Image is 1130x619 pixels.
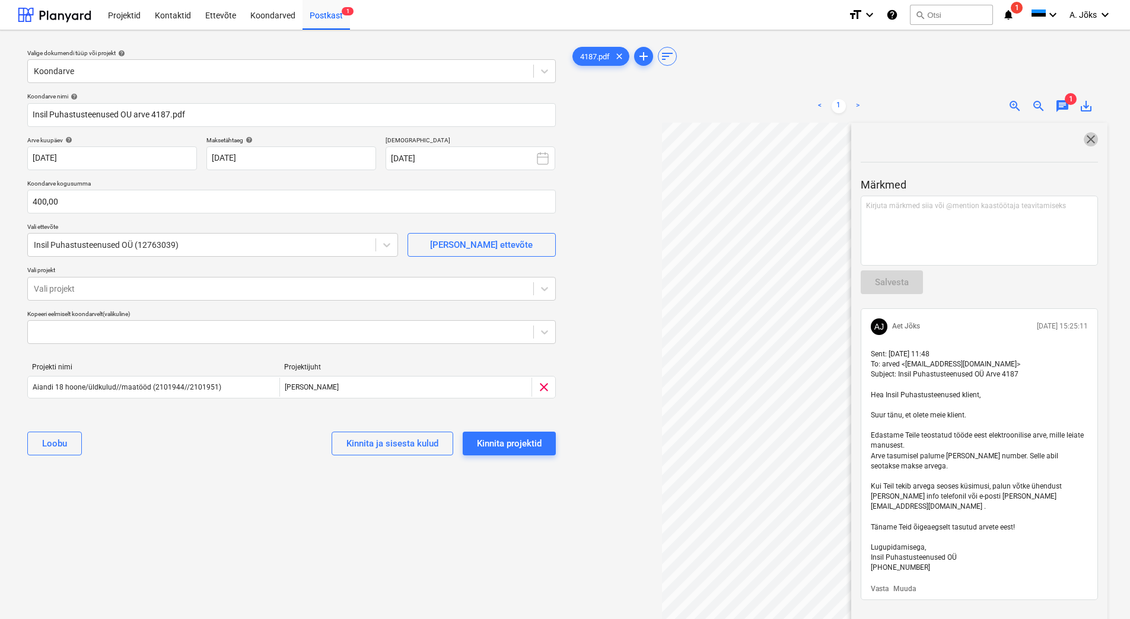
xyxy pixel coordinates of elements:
[861,178,1098,192] p: Märkmed
[848,8,862,22] i: format_size
[68,93,78,100] span: help
[27,310,556,318] div: Kopeeri eelmiselt koondarvelt (valikuline)
[1002,8,1014,22] i: notifications
[910,5,993,25] button: Otsi
[27,190,556,213] input: Koondarve kogusumma
[279,378,531,397] div: [PERSON_NAME]
[430,237,533,253] div: [PERSON_NAME] ettevõte
[612,49,626,63] span: clear
[851,99,865,113] a: Next page
[27,103,556,127] input: Koondarve nimi
[27,146,197,170] input: Arve kuupäeva pole määratud.
[1032,99,1046,113] span: zoom_out
[243,136,253,143] span: help
[572,47,629,66] div: 4187.pdf
[1055,99,1069,113] span: chat
[1079,99,1093,113] span: save_alt
[832,99,846,113] a: Page 1 is your current page
[477,436,542,451] div: Kinnita projektid
[660,49,674,63] span: sort
[42,436,67,451] div: Loobu
[27,92,556,100] div: Koondarve nimi
[871,350,1086,572] span: Sent: [DATE] 11:48 To: arved <[EMAIL_ADDRESS][DOMAIN_NAME]> Subject: Insil Puhastusteenused OÜ Ar...
[892,321,920,331] p: Aet Jõks
[862,8,877,22] i: keyboard_arrow_down
[27,266,556,276] p: Vali projekt
[32,363,275,371] div: Projekti nimi
[27,49,556,57] div: Valige dokumendi tüüp või projekt
[206,146,376,170] input: Tähtaega pole määratud
[33,383,221,391] div: Aiandi 18 hoone/üldkulud//maatööd (2101944//2101951)
[27,432,82,455] button: Loobu
[116,50,125,57] span: help
[893,584,916,594] button: Muuda
[871,584,889,594] button: Vasta
[346,436,438,451] div: Kinnita ja sisesta kulud
[386,146,555,170] button: [DATE]
[27,136,197,144] div: Arve kuupäev
[1046,8,1060,22] i: keyboard_arrow_down
[573,52,617,61] span: 4187.pdf
[886,8,898,22] i: Abikeskus
[342,7,354,15] span: 1
[1008,99,1022,113] span: zoom_in
[813,99,827,113] a: Previous page
[284,363,527,371] div: Projektijuht
[27,223,398,233] p: Vali ettevõte
[1098,8,1112,22] i: keyboard_arrow_down
[871,318,887,335] div: Aet Jõks
[1069,10,1097,20] span: A. Jõks
[874,322,884,331] span: AJ
[386,136,555,146] p: [DEMOGRAPHIC_DATA]
[1071,562,1130,619] iframe: Chat Widget
[1011,2,1023,14] span: 1
[1037,321,1088,331] p: [DATE] 15:25:11
[63,136,72,143] span: help
[408,233,556,257] button: [PERSON_NAME] ettevõte
[206,136,376,144] div: Maksetähtaeg
[915,10,925,20] span: search
[463,432,556,455] button: Kinnita projektid
[1084,132,1098,146] span: close
[27,180,556,190] p: Koondarve kogusumma
[636,49,651,63] span: add
[1065,93,1077,105] span: 1
[537,380,551,394] span: clear
[332,432,453,455] button: Kinnita ja sisesta kulud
